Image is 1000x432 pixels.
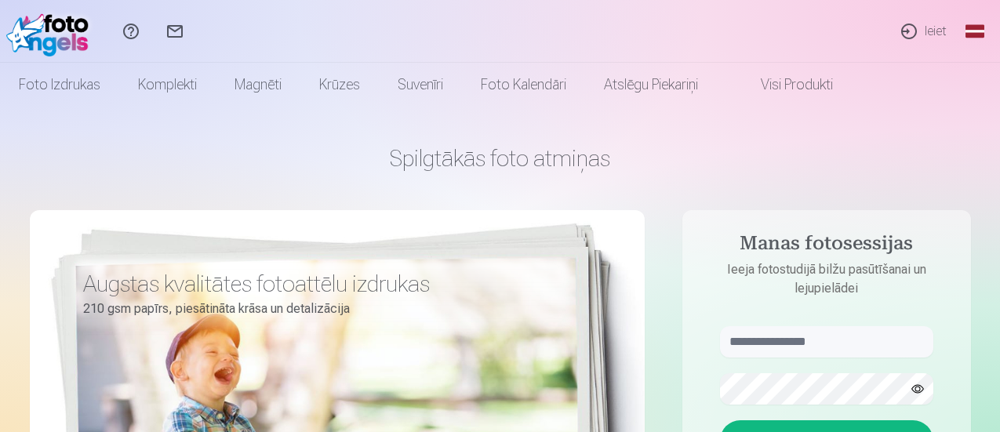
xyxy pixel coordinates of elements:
img: /fa1 [6,6,96,56]
a: Krūzes [300,63,379,107]
h1: Spilgtākās foto atmiņas [30,144,971,172]
a: Visi produkti [717,63,852,107]
h3: Augstas kvalitātes fotoattēlu izdrukas [83,270,560,298]
a: Magnēti [216,63,300,107]
a: Suvenīri [379,63,462,107]
a: Atslēgu piekariņi [585,63,717,107]
p: Ieeja fotostudijā bilžu pasūtīšanai un lejupielādei [704,260,949,298]
h4: Manas fotosessijas [704,232,949,260]
p: 210 gsm papīrs, piesātināta krāsa un detalizācija [83,298,560,320]
a: Foto kalendāri [462,63,585,107]
a: Komplekti [119,63,216,107]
